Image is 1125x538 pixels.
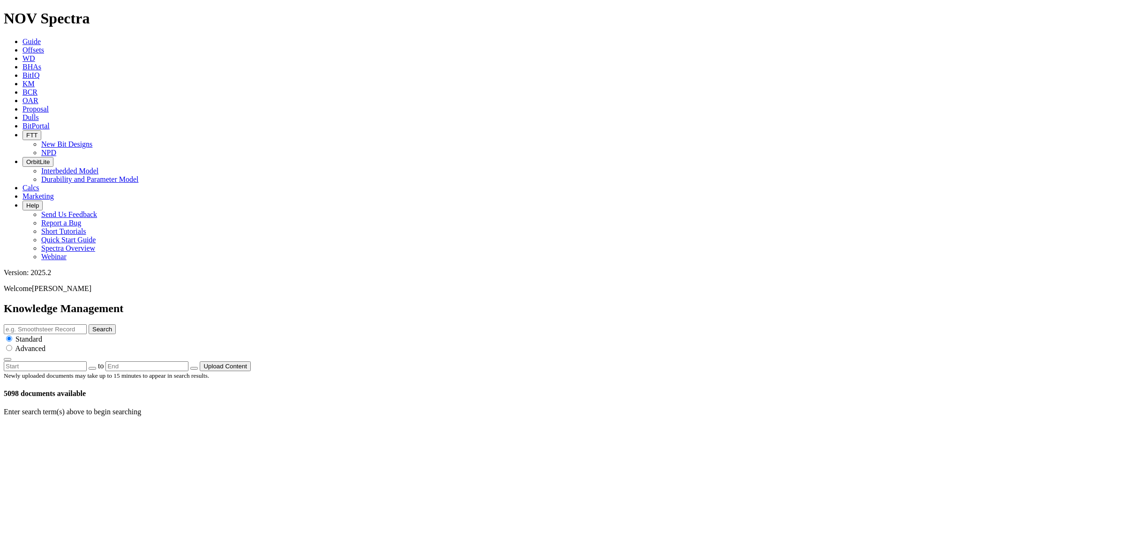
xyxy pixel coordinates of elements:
[26,132,37,139] span: FTT
[22,105,49,113] a: Proposal
[105,361,188,371] input: End
[15,344,45,352] span: Advanced
[41,149,56,157] a: NPD
[41,140,92,148] a: New Bit Designs
[22,71,39,79] a: BitIQ
[98,362,104,370] span: to
[22,63,41,71] a: BHAs
[15,335,42,343] span: Standard
[22,122,50,130] a: BitPortal
[22,88,37,96] a: BCR
[4,10,1121,27] h1: NOV Spectra
[4,302,1121,315] h2: Knowledge Management
[22,80,35,88] a: KM
[22,37,41,45] a: Guide
[41,253,67,261] a: Webinar
[200,361,251,371] button: Upload Content
[89,324,116,334] button: Search
[22,54,35,62] a: WD
[22,97,38,105] a: OAR
[22,130,41,140] button: FTT
[41,227,86,235] a: Short Tutorials
[26,158,50,165] span: OrbitLite
[4,284,1121,293] p: Welcome
[26,202,39,209] span: Help
[41,167,98,175] a: Interbedded Model
[4,324,87,334] input: e.g. Smoothsteer Record
[41,236,96,244] a: Quick Start Guide
[22,157,53,167] button: OrbitLite
[32,284,91,292] span: [PERSON_NAME]
[41,219,81,227] a: Report a Bug
[4,372,209,379] small: Newly uploaded documents may take up to 15 minutes to appear in search results.
[22,192,54,200] a: Marketing
[22,201,43,210] button: Help
[4,361,87,371] input: Start
[22,113,39,121] a: Dulls
[41,244,95,252] a: Spectra Overview
[4,269,1121,277] div: Version: 2025.2
[41,210,97,218] a: Send Us Feedback
[4,408,1121,416] p: Enter search term(s) above to begin searching
[22,184,39,192] a: Calcs
[41,175,139,183] a: Durability and Parameter Model
[22,46,44,54] a: Offsets
[4,389,1121,398] h4: 5098 documents available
